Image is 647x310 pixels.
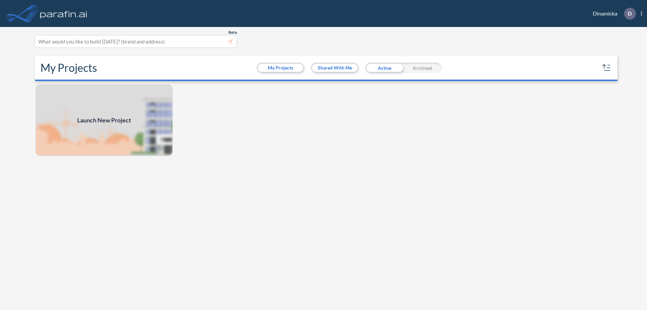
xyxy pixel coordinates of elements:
[35,84,173,157] img: add
[35,84,173,157] a: Launch New Project
[365,63,403,73] div: Active
[403,63,441,73] div: Archived
[628,10,632,17] p: D
[583,8,642,20] div: Dinamicka
[258,64,303,72] button: My Projects
[312,64,358,72] button: Shared With Me
[40,61,97,74] h2: My Projects
[228,30,237,35] span: Beta
[601,62,612,73] button: sort
[77,116,131,125] span: Launch New Project
[39,7,89,20] img: logo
